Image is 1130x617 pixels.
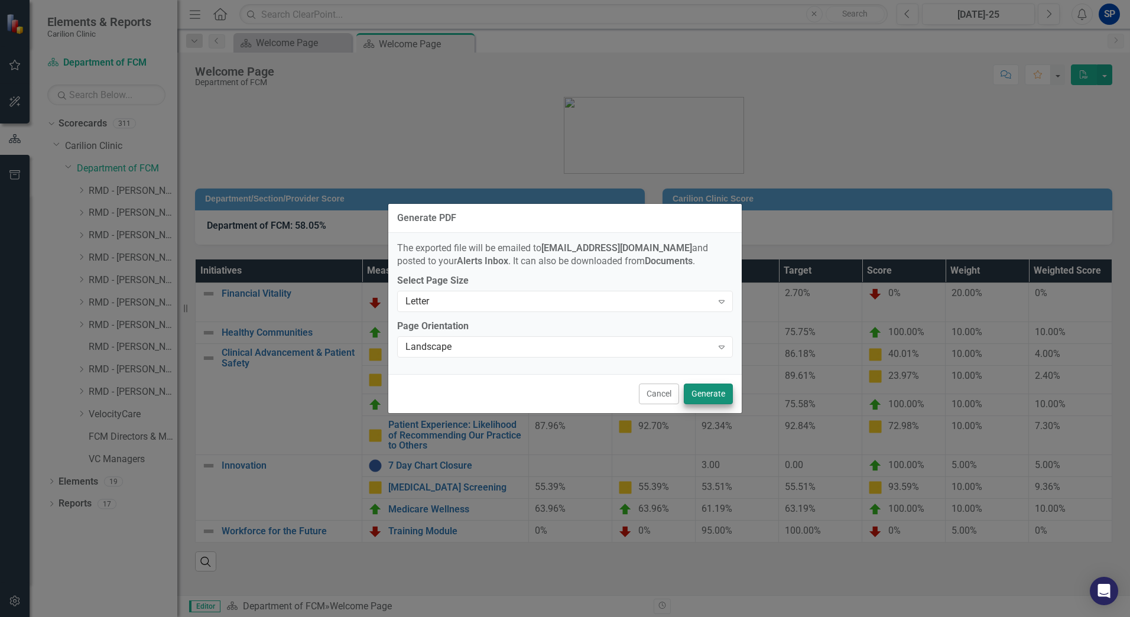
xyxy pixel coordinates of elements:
div: Landscape [405,340,712,354]
label: Select Page Size [397,274,733,288]
span: The exported file will be emailed to and posted to your . It can also be downloaded from . [397,242,708,267]
strong: [EMAIL_ADDRESS][DOMAIN_NAME] [541,242,692,254]
button: Cancel [639,384,679,404]
div: Generate PDF [397,213,456,223]
div: Open Intercom Messenger [1090,577,1118,605]
strong: Alerts Inbox [457,255,508,267]
label: Page Orientation [397,320,733,333]
button: Generate [684,384,733,404]
strong: Documents [645,255,693,267]
div: Letter [405,295,712,308]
